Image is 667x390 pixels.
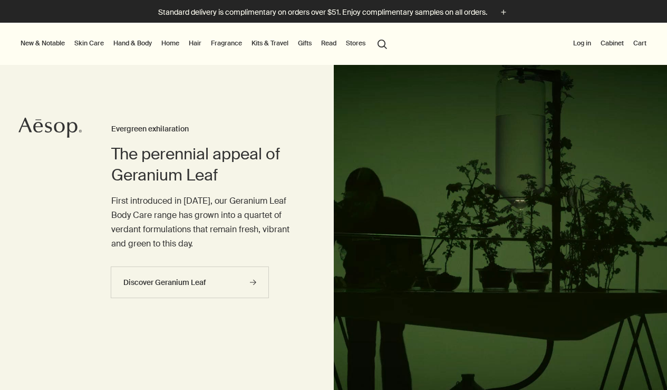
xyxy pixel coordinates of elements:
a: Home [159,37,181,50]
button: Standard delivery is complimentary on orders over $51. Enjoy complimentary samples on all orders. [158,6,509,18]
p: Standard delivery is complimentary on orders over $51. Enjoy complimentary samples on all orders. [158,7,487,18]
nav: primary [18,23,392,65]
a: Read [319,37,339,50]
a: Aesop [18,117,82,141]
button: Log in [571,37,593,50]
nav: supplementary [571,23,649,65]
a: Kits & Travel [249,37,291,50]
a: Gifts [296,37,314,50]
a: Fragrance [209,37,244,50]
a: Cabinet [598,37,626,50]
button: Cart [631,37,649,50]
button: Stores [344,37,368,50]
button: New & Notable [18,37,67,50]
h2: The perennial appeal of Geranium Leaf [111,144,292,186]
p: First introduced in [DATE], our Geranium Leaf Body Care range has grown into a quartet of verdant... [111,194,292,251]
a: Hand & Body [111,37,154,50]
svg: Aesop [18,117,82,138]
a: Hair [187,37,204,50]
h3: Evergreen exhilaration [111,123,292,136]
a: Skin Care [72,37,106,50]
a: Discover Geranium Leaf [111,267,269,298]
button: Open search [373,33,392,53]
